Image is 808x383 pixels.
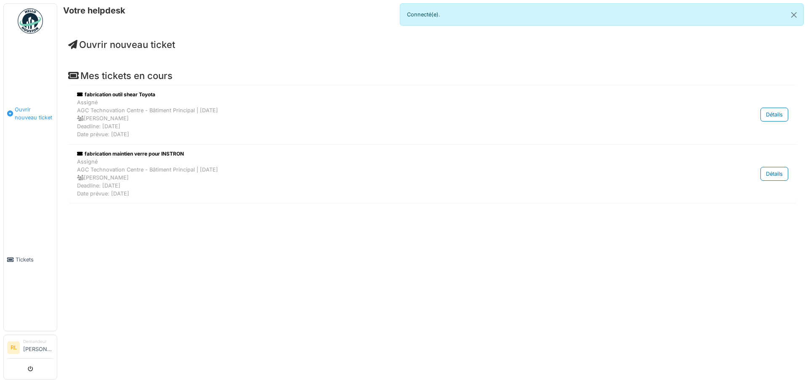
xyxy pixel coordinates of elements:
[75,148,790,200] a: fabrication maintien verre pour INSTRON AssignéAGC Technovation Centre - Bâtiment Principal | [DA...
[15,106,53,122] span: Ouvrir nouveau ticket
[77,91,685,98] div: fabrication outil shear Toyota
[23,338,53,345] div: Demandeur
[7,341,20,354] li: RL
[77,98,685,139] div: Assigné AGC Technovation Centre - Bâtiment Principal | [DATE] [PERSON_NAME] Deadline: [DATE] Date...
[68,70,797,81] h4: Mes tickets en cours
[4,38,57,189] a: Ouvrir nouveau ticket
[7,338,53,359] a: RL Demandeur[PERSON_NAME]
[16,256,53,264] span: Tickets
[77,150,685,158] div: fabrication maintien verre pour INSTRON
[23,338,53,357] li: [PERSON_NAME]
[18,8,43,34] img: Badge_color-CXgf-gQk.svg
[4,189,57,331] a: Tickets
[400,3,804,26] div: Connecté(e).
[68,39,175,50] a: Ouvrir nouveau ticket
[75,89,790,141] a: fabrication outil shear Toyota AssignéAGC Technovation Centre - Bâtiment Principal | [DATE] [PERS...
[63,5,125,16] h6: Votre helpdesk
[784,4,803,26] button: Close
[760,108,788,122] div: Détails
[760,167,788,181] div: Détails
[77,158,685,198] div: Assigné AGC Technovation Centre - Bâtiment Principal | [DATE] [PERSON_NAME] Deadline: [DATE] Date...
